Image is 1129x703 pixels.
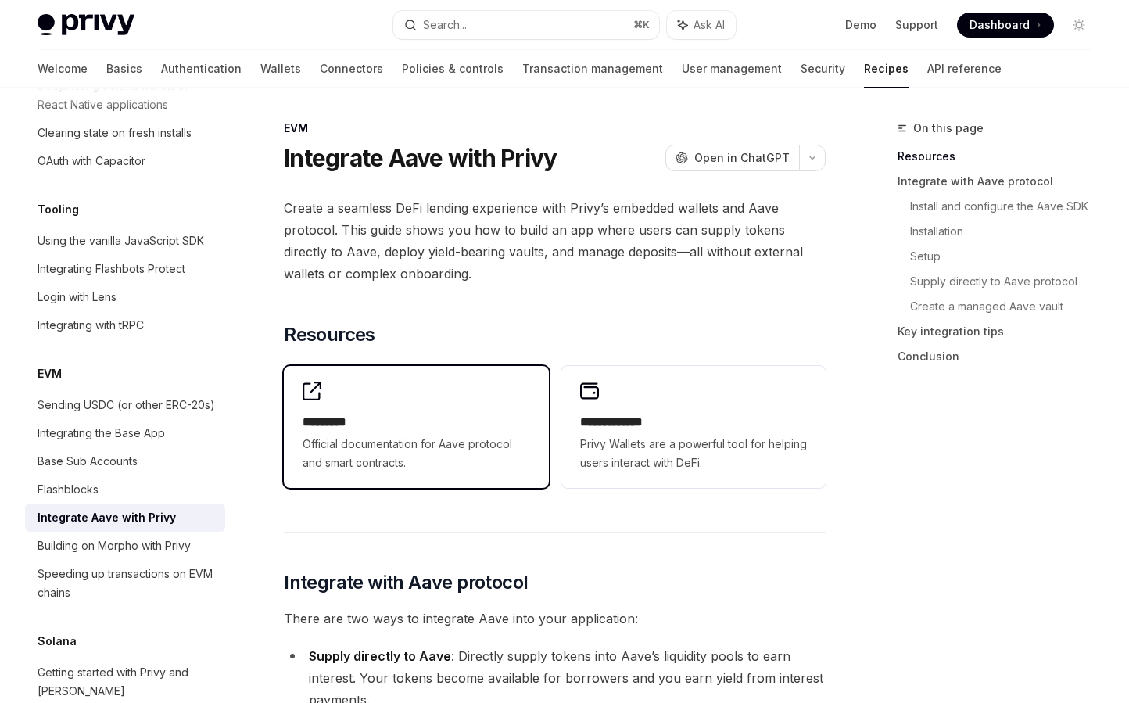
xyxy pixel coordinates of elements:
[38,565,216,602] div: Speeding up transactions on EVM chains
[665,145,799,171] button: Open in ChatGPT
[38,316,144,335] div: Integrating with tRPC
[895,17,938,33] a: Support
[1066,13,1091,38] button: Toggle dark mode
[38,152,145,170] div: OAuth with Capacitor
[25,560,225,607] a: Speeding up transactions on EVM chains
[284,120,826,136] div: EVM
[423,16,467,34] div: Search...
[38,288,116,307] div: Login with Lens
[38,424,165,443] div: Integrating the Base App
[25,504,225,532] a: Integrate Aave with Privy
[910,219,1104,244] a: Installation
[970,17,1030,33] span: Dashboard
[38,124,192,142] div: Clearing state on fresh installs
[393,11,660,39] button: Search...⌘K
[38,231,204,250] div: Using the vanilla JavaScript SDK
[910,194,1104,219] a: Install and configure the Aave SDK
[633,19,650,31] span: ⌘ K
[161,50,242,88] a: Authentication
[25,227,225,255] a: Using the vanilla JavaScript SDK
[25,391,225,419] a: Sending USDC (or other ERC-20s)
[260,50,301,88] a: Wallets
[667,11,736,39] button: Ask AI
[402,50,504,88] a: Policies & controls
[320,50,383,88] a: Connectors
[284,570,528,595] span: Integrate with Aave protocol
[25,447,225,475] a: Base Sub Accounts
[913,119,984,138] span: On this page
[25,532,225,560] a: Building on Morpho with Privy
[682,50,782,88] a: User management
[910,269,1104,294] a: Supply directly to Aave protocol
[864,50,909,88] a: Recipes
[25,475,225,504] a: Flashblocks
[38,632,77,651] h5: Solana
[284,144,557,172] h1: Integrate Aave with Privy
[910,244,1104,269] a: Setup
[25,419,225,447] a: Integrating the Base App
[106,50,142,88] a: Basics
[38,200,79,219] h5: Tooling
[694,17,725,33] span: Ask AI
[284,197,826,285] span: Create a seamless DeFi lending experience with Privy’s embedded wallets and Aave protocol. This g...
[284,366,548,488] a: **** ****Official documentation for Aave protocol and smart contracts.
[801,50,845,88] a: Security
[25,119,225,147] a: Clearing state on fresh installs
[580,435,807,472] span: Privy Wallets are a powerful tool for helping users interact with DeFi.
[38,452,138,471] div: Base Sub Accounts
[38,480,99,499] div: Flashblocks
[898,319,1104,344] a: Key integration tips
[910,294,1104,319] a: Create a managed Aave vault
[38,50,88,88] a: Welcome
[38,364,62,383] h5: EVM
[957,13,1054,38] a: Dashboard
[25,255,225,283] a: Integrating Flashbots Protect
[284,608,826,629] span: There are two ways to integrate Aave into your application:
[309,648,451,664] strong: Supply directly to Aave
[38,260,185,278] div: Integrating Flashbots Protect
[38,396,215,414] div: Sending USDC (or other ERC-20s)
[898,169,1104,194] a: Integrate with Aave protocol
[284,322,375,347] span: Resources
[38,663,216,701] div: Getting started with Privy and [PERSON_NAME]
[845,17,876,33] a: Demo
[38,536,191,555] div: Building on Morpho with Privy
[38,14,134,36] img: light logo
[38,508,176,527] div: Integrate Aave with Privy
[25,283,225,311] a: Login with Lens
[694,150,790,166] span: Open in ChatGPT
[25,147,225,175] a: OAuth with Capacitor
[898,344,1104,369] a: Conclusion
[927,50,1002,88] a: API reference
[561,366,826,488] a: **** **** ***Privy Wallets are a powerful tool for helping users interact with DeFi.
[25,311,225,339] a: Integrating with tRPC
[303,435,529,472] span: Official documentation for Aave protocol and smart contracts.
[898,144,1104,169] a: Resources
[522,50,663,88] a: Transaction management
